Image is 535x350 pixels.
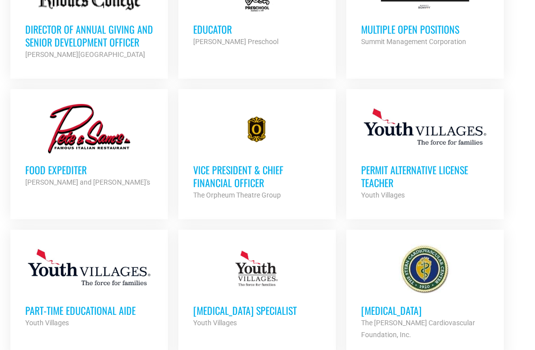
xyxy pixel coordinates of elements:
[193,163,321,189] h3: Vice President & Chief Financial Officer
[10,89,168,203] a: Food Expediter [PERSON_NAME] and [PERSON_NAME]'s
[193,304,321,317] h3: [MEDICAL_DATA] Specialist
[10,230,168,344] a: Part-Time Educational Aide Youth Villages
[361,38,466,46] strong: Summit Management Corporation
[178,230,336,344] a: [MEDICAL_DATA] Specialist Youth Villages
[25,163,153,176] h3: Food Expediter
[193,319,237,327] strong: Youth Villages
[25,23,153,49] h3: Director of Annual Giving and Senior Development Officer
[193,191,281,199] strong: The Orpheum Theatre Group
[361,191,405,199] strong: Youth Villages
[178,89,336,216] a: Vice President & Chief Financial Officer The Orpheum Theatre Group
[361,304,489,317] h3: [MEDICAL_DATA]
[361,23,489,36] h3: Multiple Open Positions
[25,319,69,327] strong: Youth Villages
[361,163,489,189] h3: Permit Alternative License Teacher
[361,319,475,339] strong: The [PERSON_NAME] Cardiovascular Foundation, Inc.
[346,89,504,216] a: Permit Alternative License Teacher Youth Villages
[193,23,321,36] h3: Educator
[193,38,278,46] strong: [PERSON_NAME] Preschool
[25,50,145,58] strong: [PERSON_NAME][GEOGRAPHIC_DATA]
[25,304,153,317] h3: Part-Time Educational Aide
[25,178,150,186] strong: [PERSON_NAME] and [PERSON_NAME]'s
